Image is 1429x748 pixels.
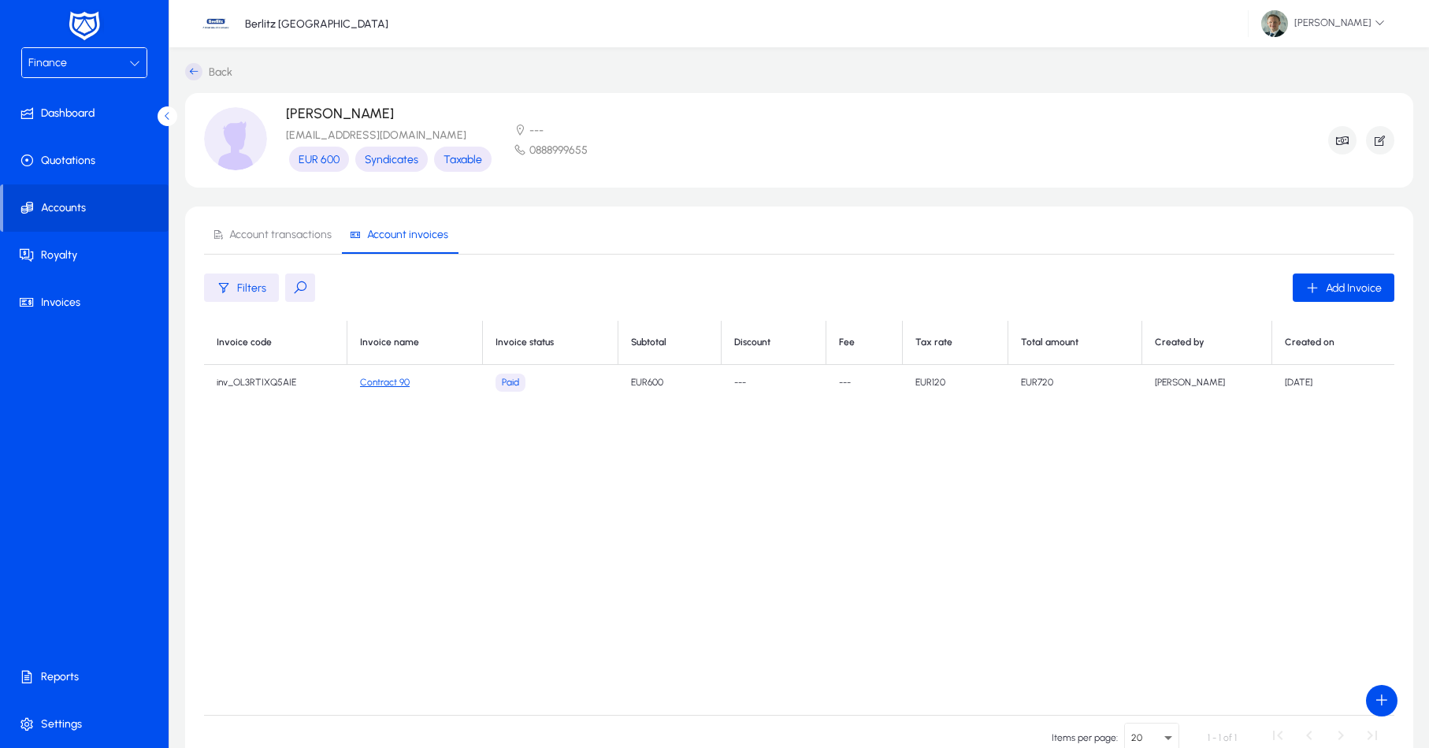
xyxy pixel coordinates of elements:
span: Invoices [3,295,172,311]
img: 37.jpg [201,9,231,39]
span: Account transactions [229,229,332,240]
span: Add Invoice [1326,281,1382,295]
td: --- [722,365,826,400]
div: Subtotal [631,337,708,348]
span: EUR 600 [299,153,340,166]
a: Contract 90 [360,377,410,388]
span: 0888999655 [529,143,588,157]
span: Account invoices [367,229,448,240]
span: Syndicates [365,153,418,166]
td: [DATE] [1272,365,1394,400]
ui-money-value: EUR 120 [915,377,945,389]
button: [PERSON_NAME] [1249,9,1397,38]
div: Fee [839,337,855,348]
span: Quotations [3,153,172,169]
a: Settings [3,701,172,748]
a: Royalty [3,232,172,279]
span: Taxable [444,153,482,166]
p: Berlitz [GEOGRAPHIC_DATA] [245,17,388,31]
span: Accounts [3,200,169,216]
div: Discount [734,337,770,348]
span: Reports [3,669,172,685]
img: profile_image [204,107,267,170]
span: 20 [1131,732,1142,743]
span: Paid [496,374,525,392]
span: --- [529,124,544,137]
p: [EMAIL_ADDRESS][DOMAIN_NAME] [286,128,495,143]
a: Quotations [3,137,172,184]
div: Created on [1285,337,1334,348]
div: Tax rate [915,337,952,348]
div: Invoice status [496,337,554,348]
span: Settings [3,716,172,732]
td: inv_OL3RTIXQ5AIE [204,365,347,400]
div: Created on [1285,337,1382,348]
span: Dashboard [3,106,172,121]
div: Invoice status [496,337,604,348]
div: Items per page: [1052,730,1118,746]
span: [PERSON_NAME] [1261,10,1385,37]
td: [PERSON_NAME] [1142,365,1273,400]
div: Fee [839,337,889,348]
button: Add Invoice [1293,274,1394,302]
ui-money-value: EUR 720 [1021,377,1053,389]
div: Total amount [1021,337,1078,348]
img: white-logo.png [65,9,104,43]
td: --- [826,365,903,400]
span: Filters [237,281,266,295]
div: Subtotal [631,337,666,348]
span: Finance [28,56,67,69]
div: Invoice name [360,337,419,348]
a: Reports [3,653,172,701]
button: Filters [204,274,279,302]
div: Discount [734,337,813,348]
div: 1 - 1 of 1 [1208,730,1237,746]
a: Back [185,63,232,80]
span: Royalty [3,247,172,263]
div: Invoice code [217,337,272,348]
div: Total amount [1021,337,1129,348]
a: Dashboard [3,90,172,137]
div: Tax rate [915,337,995,348]
th: Created by [1142,321,1273,365]
p: [PERSON_NAME] [286,106,495,121]
div: Invoice name [360,337,470,348]
ui-money-value: EUR 600 [631,377,663,389]
img: 81.jpg [1261,10,1288,37]
div: Invoice code [217,337,334,348]
a: Invoices [3,279,172,326]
